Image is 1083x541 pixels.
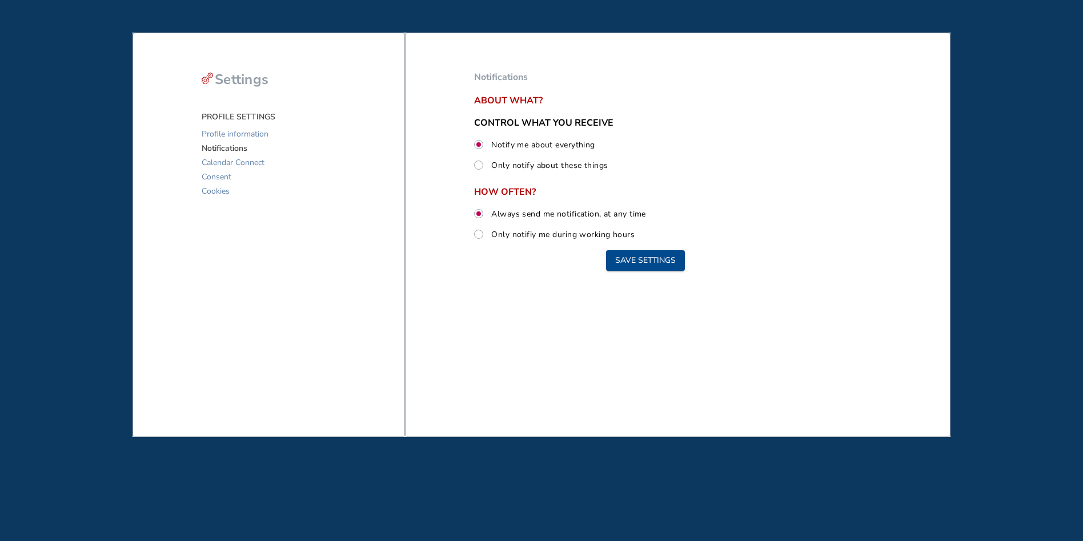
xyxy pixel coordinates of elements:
span: Profile information [202,127,268,141]
span: CONTROL WHAT YOU RECEIVE [474,117,613,129]
span: HOW OFTEN? [474,187,817,197]
span: About what? [474,95,817,106]
label: Only notify about these things [489,158,608,173]
span: Notifications [202,141,247,155]
img: settings-cog-red.d5cea378.svg [202,73,213,84]
span: Cookies [202,184,230,198]
label: Always send me notification, at any time [489,206,646,221]
span: Settings [215,70,268,89]
span: Consent [202,170,231,184]
div: settings-cog-red [202,73,213,84]
span: Calendar Connect [202,155,264,170]
label: Only notifiy me during working hours [489,227,635,242]
span: PROFILE SETTINGS [202,111,275,122]
label: Notify me about everything [489,137,595,152]
span: Notifications [474,71,528,83]
button: Save settings [606,250,685,271]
